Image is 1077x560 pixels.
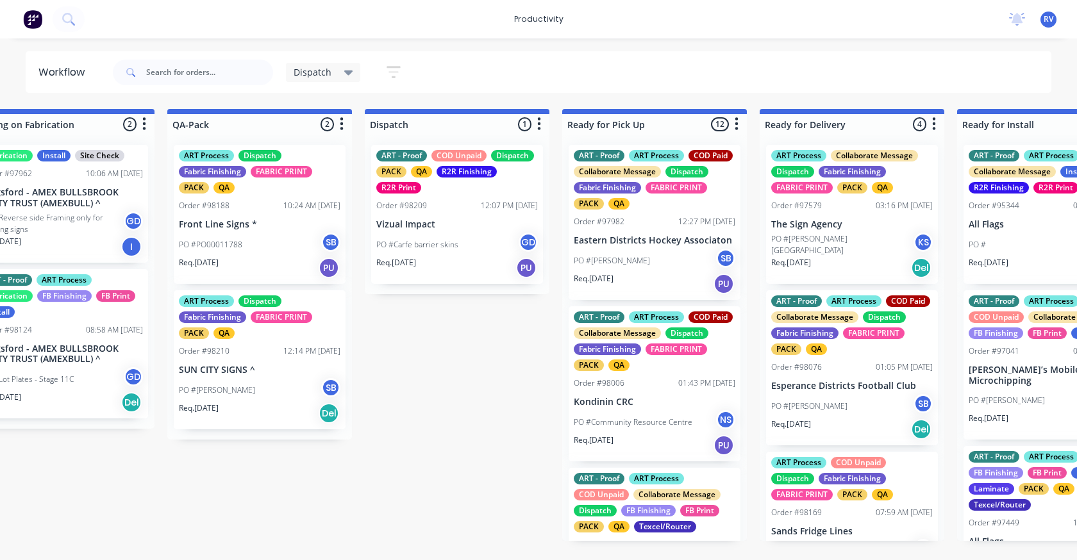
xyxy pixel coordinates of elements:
[837,489,867,500] div: PACK
[911,258,931,278] div: Del
[969,150,1019,161] div: ART - Proof
[179,150,234,161] div: ART Process
[179,295,234,307] div: ART Process
[179,345,230,357] div: Order #98210
[574,505,617,516] div: Dispatch
[819,473,886,484] div: Fabric Finishing
[714,274,734,294] div: PU
[174,290,346,429] div: ART ProcessDispatchFabric FinishingFABRIC PRINTPACKQAOrder #9821012:14 PM [DATE]SUN CITY SIGNS ^P...
[1044,13,1053,25] span: RV
[876,361,933,373] div: 01:05 PM [DATE]
[96,290,135,302] div: FB Print
[179,239,242,251] p: PO #PO00011788
[766,145,938,284] div: ART ProcessCollaborate MessageDispatchFabric FinishingFABRIC PRINTPACKQAOrder #9757903:16 PM [DAT...
[876,200,933,211] div: 03:16 PM [DATE]
[689,311,733,323] div: COD Paid
[771,233,914,256] p: PO #[PERSON_NAME][GEOGRAPHIC_DATA]
[608,198,630,210] div: QA
[872,489,893,500] div: QA
[574,216,624,227] div: Order #97982
[574,198,604,210] div: PACK
[376,257,416,268] p: Req. [DATE]
[969,311,1024,323] div: COD Unpaid
[574,150,624,161] div: ART - Proof
[914,233,933,252] div: KS
[716,410,735,429] div: NS
[376,239,458,251] p: PO #Carfe barrier skins
[831,150,918,161] div: Collaborate Message
[678,377,735,389] div: 01:43 PM [DATE]
[179,327,209,339] div: PACK
[608,521,630,532] div: QA
[771,457,826,468] div: ART Process
[574,539,624,550] div: Order #98080
[771,507,822,518] div: Order #98169
[771,343,801,355] div: PACK
[179,200,230,211] div: Order #98188
[629,150,684,161] div: ART Process
[376,200,427,211] div: Order #98209
[771,150,826,161] div: ART Process
[431,150,487,161] div: COD Unpaid
[121,236,142,257] div: I
[766,290,938,445] div: ART - ProofART ProcessCOD PaidCollaborate MessageDispatchFabric FinishingFABRIC PRINTPACKQAOrder ...
[914,394,933,413] div: SB
[411,166,432,177] div: QA
[969,295,1019,307] div: ART - Proof
[179,384,255,396] p: PO #[PERSON_NAME]
[574,489,629,500] div: COD Unpaid
[213,327,235,339] div: QA
[376,166,406,177] div: PACK
[179,365,340,375] p: SUN CITY SIGNS ^
[771,219,933,230] p: The Sign Agency
[969,483,1014,495] div: Laminate
[771,166,814,177] div: Dispatch
[911,419,931,440] div: Del
[771,418,811,430] p: Req. [DATE]
[574,311,624,323] div: ART - Proof
[621,505,676,516] div: FB Finishing
[124,367,143,386] div: GD
[437,166,497,177] div: R2R Finishing
[574,273,614,284] p: Req. [DATE]
[574,255,650,267] p: PO #[PERSON_NAME]
[646,343,707,355] div: FABRIC PRINT
[969,517,1019,529] div: Order #97449
[771,361,822,373] div: Order #98076
[646,182,707,194] div: FABRIC PRINT
[179,402,219,414] p: Req. [DATE]
[665,327,708,339] div: Dispatch
[969,239,986,251] p: PO #
[508,10,570,29] div: productivity
[969,327,1023,339] div: FB Finishing
[37,290,92,302] div: FB Finishing
[608,359,630,371] div: QA
[574,182,641,194] div: Fabric Finishing
[376,182,421,194] div: R2R Print
[179,311,246,323] div: Fabric Finishing
[969,166,1056,177] div: Collaborate Message
[678,216,735,227] div: 12:27 PM [DATE]
[886,295,930,307] div: COD Paid
[121,392,142,413] div: Del
[574,434,614,446] p: Req. [DATE]
[969,182,1029,194] div: R2R Finishing
[37,274,92,286] div: ART Process
[969,467,1023,479] div: FB Finishing
[843,327,905,339] div: FABRIC PRINT
[574,166,661,177] div: Collaborate Message
[491,150,534,161] div: Dispatch
[634,521,696,532] div: Texcel/Router
[179,182,209,194] div: PACK
[771,327,839,339] div: Fabric Finishing
[969,499,1031,511] div: Texcel/Router
[371,145,543,284] div: ART - ProofCOD UnpaidDispatchPACKQAR2R FinishingR2R PrintOrder #9820912:07 PM [DATE]Vizual Impact...
[863,311,906,323] div: Dispatch
[714,435,734,456] div: PU
[238,150,281,161] div: Dispatch
[283,345,340,357] div: 12:14 PM [DATE]
[574,343,641,355] div: Fabric Finishing
[771,400,847,412] p: PO #[PERSON_NAME]
[826,295,881,307] div: ART Process
[321,378,340,397] div: SB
